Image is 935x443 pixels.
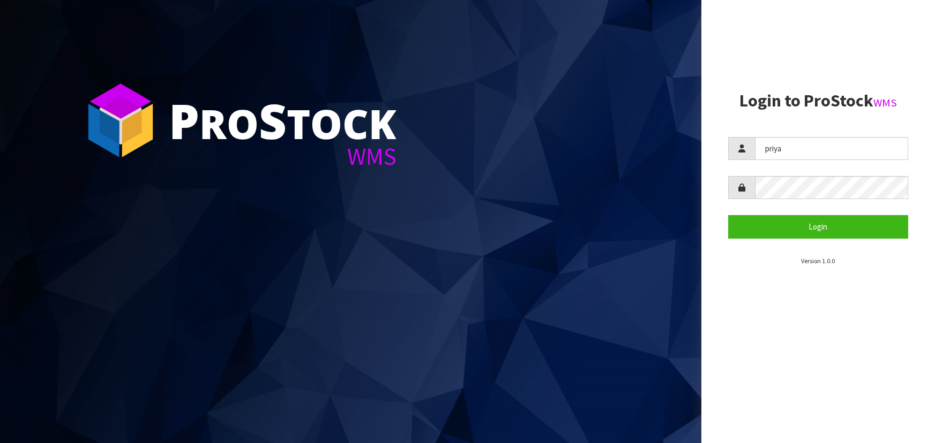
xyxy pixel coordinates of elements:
img: ProStock Cube [80,80,161,161]
div: ro tock [169,96,397,144]
button: Login [728,215,908,238]
h2: Login to ProStock [728,91,908,110]
input: Username [755,137,908,160]
small: Version 1.0.0 [801,257,835,265]
span: P [169,88,199,153]
small: WMS [873,96,897,110]
div: WMS [169,144,397,169]
span: S [259,88,287,153]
